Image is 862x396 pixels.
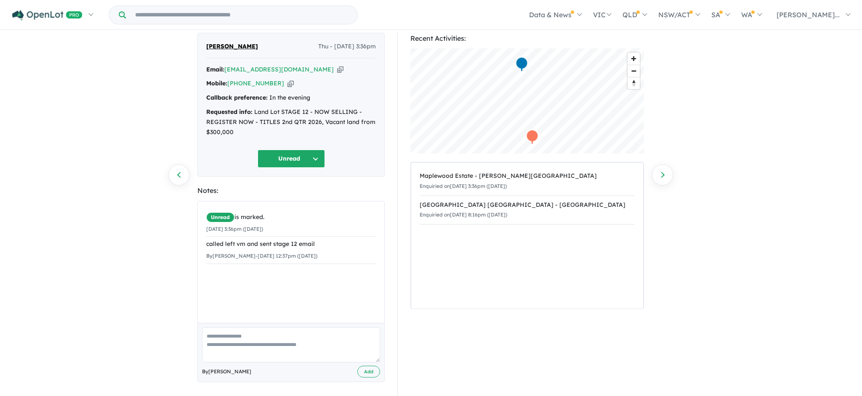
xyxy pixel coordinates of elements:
div: Recent Activities: [410,33,644,44]
div: In the evening [206,93,376,103]
button: Copy [337,65,343,74]
div: Map marker [526,129,539,145]
img: Openlot PRO Logo White [12,10,82,21]
small: Enquiried on [DATE] 8:16pm ([DATE]) [420,211,507,218]
a: [PHONE_NUMBER] [227,79,284,87]
button: Zoom out [628,65,640,77]
a: Maplewood Estate - [PERSON_NAME][GEOGRAPHIC_DATA]Enquiried on[DATE] 3:36pm ([DATE]) [420,167,635,196]
button: Reset bearing to north [628,77,640,89]
div: is marked. [206,212,376,222]
span: Thu - [DATE] 3:36pm [318,42,376,52]
span: [PERSON_NAME] [206,42,258,52]
input: Try estate name, suburb, builder or developer [128,6,356,24]
div: Land Lot STAGE 12 - NOW SELLING - REGISTER NOW - TITLES 2nd QTR 2026, Vacant land from $300,000 [206,107,376,137]
button: Add [357,366,380,378]
span: Unread [206,212,234,222]
strong: Email: [206,66,224,73]
strong: Mobile: [206,79,227,87]
button: Unread [258,150,325,168]
strong: Requested info: [206,108,253,116]
small: By [PERSON_NAME] - [DATE] 12:37pm ([DATE]) [206,253,317,259]
canvas: Map [410,48,644,153]
div: Map marker [516,57,528,72]
strong: Callback preference: [206,94,268,101]
div: called left vm and sent stage 12 email [206,239,376,249]
span: By [PERSON_NAME] [202,367,251,376]
button: Copy [287,79,294,88]
a: [EMAIL_ADDRESS][DOMAIN_NAME] [224,66,334,73]
small: Enquiried on [DATE] 3:36pm ([DATE]) [420,183,507,189]
div: Notes: [197,185,385,196]
button: Zoom in [628,53,640,65]
span: [PERSON_NAME]... [777,11,840,19]
a: [GEOGRAPHIC_DATA] [GEOGRAPHIC_DATA] - [GEOGRAPHIC_DATA]Enquiried on[DATE] 8:16pm ([DATE]) [420,195,635,225]
div: [GEOGRAPHIC_DATA] [GEOGRAPHIC_DATA] - [GEOGRAPHIC_DATA] [420,200,635,210]
small: [DATE] 3:36pm ([DATE]) [206,226,263,232]
div: Maplewood Estate - [PERSON_NAME][GEOGRAPHIC_DATA] [420,171,635,181]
